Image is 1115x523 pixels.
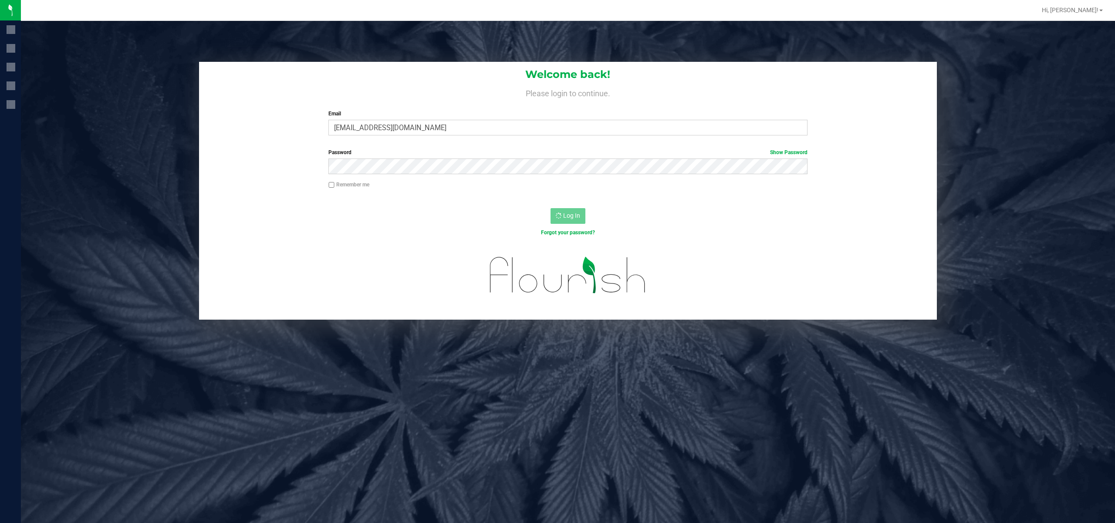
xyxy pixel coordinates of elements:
[199,87,937,98] h4: Please login to continue.
[563,212,580,219] span: Log In
[476,246,660,305] img: flourish_logo.svg
[551,208,585,224] button: Log In
[328,149,351,155] span: Password
[199,69,937,80] h1: Welcome back!
[328,181,369,189] label: Remember me
[1042,7,1098,13] span: Hi, [PERSON_NAME]!
[770,149,808,155] a: Show Password
[328,182,334,188] input: Remember me
[328,110,808,118] label: Email
[541,229,595,236] a: Forgot your password?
